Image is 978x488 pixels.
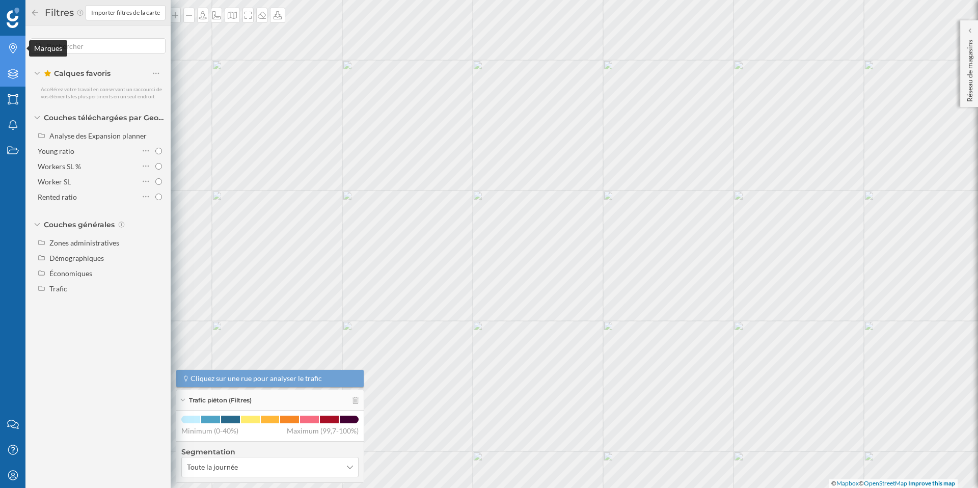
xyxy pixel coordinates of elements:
[49,131,147,140] div: Analyse des Expansion planner
[49,269,92,278] div: Économiques
[191,373,322,384] span: Cliquez sur une rue pour analyser le trafic
[908,479,955,487] a: Improve this map
[155,194,162,200] input: Rented ratio
[155,148,162,154] input: Young ratio
[7,8,19,28] img: Logo Geoblink
[49,284,67,293] div: Trafic
[864,479,907,487] a: OpenStreetMap
[38,193,77,201] div: Rented ratio
[836,479,859,487] a: Mapbox
[44,220,115,230] span: Couches générales
[38,147,74,155] div: Young ratio
[40,5,76,21] h2: Filtres
[965,36,975,102] p: Réseau de magasins
[181,426,238,436] span: Minimum (0-40%)
[91,8,160,17] span: Importer filtres de la carte
[49,238,119,247] div: Zones administratives
[38,162,81,171] div: Workers SL %
[155,163,162,170] input: Workers SL %
[829,479,958,488] div: © ©
[41,86,162,99] span: Accélérez votre travail en conservant un raccourci de vos éléments les plus pertinents en un seul...
[189,396,252,405] span: Trafic piéton (Filtres)
[29,40,67,57] div: Marques
[155,178,162,185] input: Worker SL
[49,254,104,262] div: Démographiques
[187,462,238,472] span: Toute la journée
[44,113,166,123] span: Couches téléchargées par Geoblink
[38,177,71,186] div: Worker SL
[44,68,111,78] span: Calques favoris
[181,447,359,457] h4: Segmentation
[287,426,359,436] span: Maximum (99,7-100%)
[20,7,70,16] span: Assistance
